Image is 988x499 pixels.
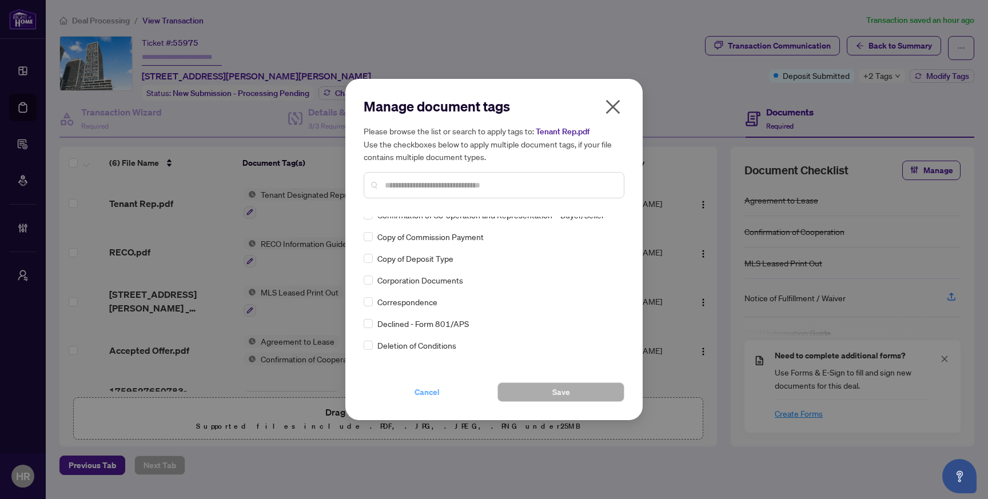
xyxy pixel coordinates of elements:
[415,383,440,401] span: Cancel
[364,97,624,115] h2: Manage document tags
[942,459,977,493] button: Open asap
[604,98,622,116] span: close
[377,296,437,308] span: Correspondence
[377,274,463,286] span: Corporation Documents
[536,126,589,137] span: Tenant Rep.pdf
[377,252,453,265] span: Copy of Deposit Type
[364,125,624,163] h5: Please browse the list or search to apply tags to: Use the checkboxes below to apply multiple doc...
[377,230,484,243] span: Copy of Commission Payment
[377,339,456,352] span: Deletion of Conditions
[497,382,624,402] button: Save
[364,382,491,402] button: Cancel
[377,317,469,330] span: Declined - Form 801/APS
